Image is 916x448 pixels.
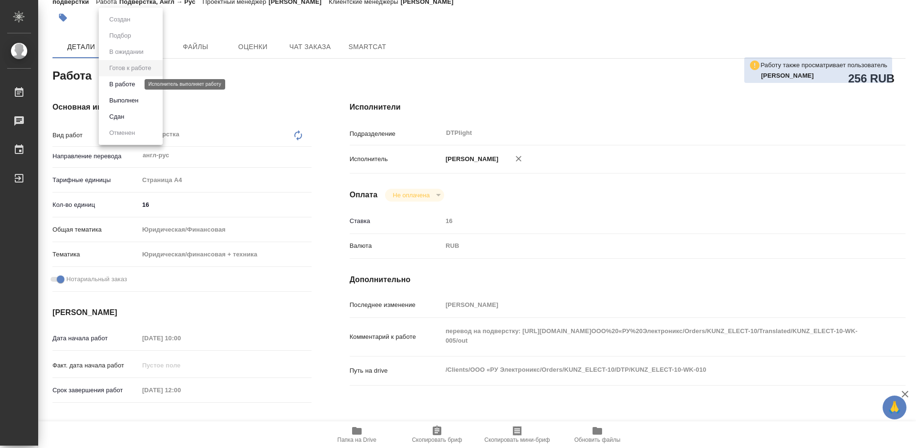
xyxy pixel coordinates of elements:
button: Подбор [106,31,134,41]
button: Готов к работе [106,63,154,73]
button: В ожидании [106,47,146,57]
button: Сдан [106,112,127,122]
button: Выполнен [106,95,141,106]
button: Отменен [106,128,138,138]
button: В работе [106,79,138,90]
button: Создан [106,14,133,25]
